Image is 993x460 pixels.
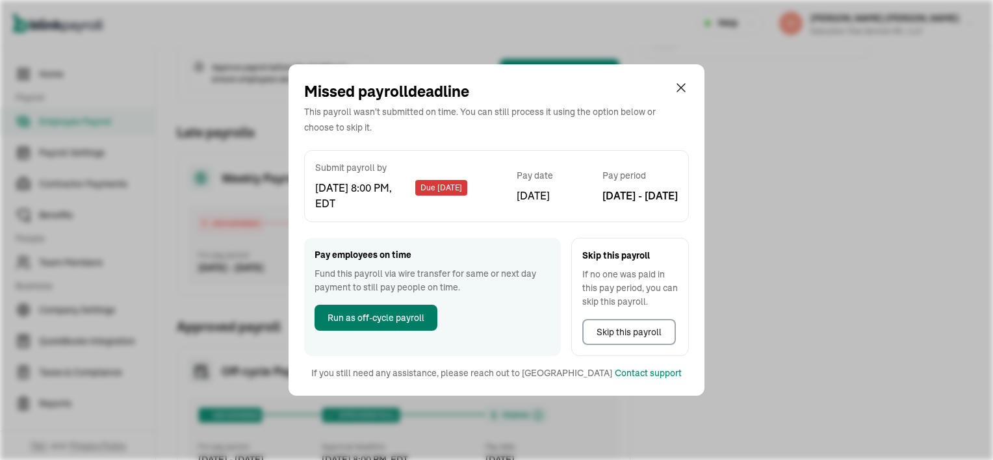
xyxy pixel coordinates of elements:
[582,268,678,309] span: If no one was paid in this pay period, you can skip this payroll.
[315,248,550,262] span: Pay employees on time
[602,188,678,203] span: [DATE] - [DATE]
[517,188,550,203] span: [DATE]
[602,169,678,183] span: Pay period
[597,326,662,339] span: Skip this payroll
[415,180,467,196] div: Due [DATE]
[311,366,612,380] p: If you still need any assistance, please reach out to [GEOGRAPHIC_DATA]
[582,319,676,345] button: Skip this payroll
[582,249,678,262] span: Skip this payroll
[615,366,682,380] button: Contact support
[315,305,437,331] button: Run as off-cycle payroll
[315,180,413,211] span: [DATE] 8:00 PM, EDT
[315,161,467,175] span: Submit payroll by
[304,83,469,100] span: Missed payroll deadline
[304,106,656,133] span: This payroll wasn't submitted on time. You can still process it using the option below or choose ...
[928,398,993,460] iframe: Chat Widget
[517,169,553,183] span: Pay date
[328,311,424,325] span: Run as off-cycle payroll
[315,267,550,294] span: Fund this payroll via wire transfer for same or next day payment to still pay people on time.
